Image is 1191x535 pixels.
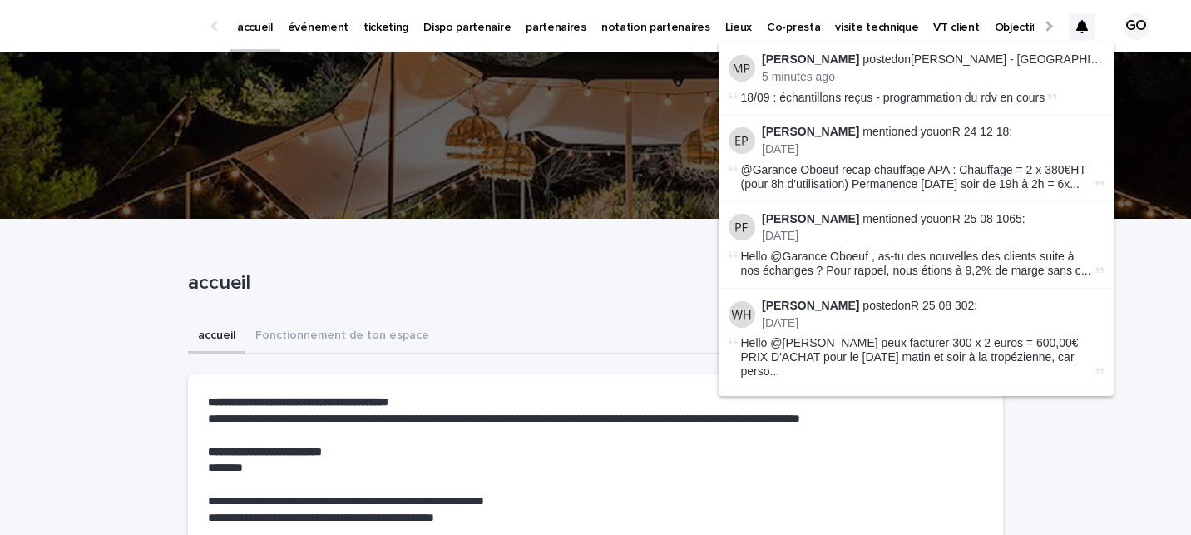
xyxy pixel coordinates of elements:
div: GO [1123,13,1149,40]
button: Fonctionnement de ton espace [245,320,439,354]
img: Maureen Pilaud [729,55,755,82]
img: William Hearsey [729,301,755,328]
button: accueil [188,320,245,354]
span: Hello @Garance Oboeuf , as-tu des nouvelles des clients suite à nos échanges ? Pour rappel, nous ... [741,250,1092,278]
img: Ls34BcGeRexTGTNfXpUC [33,10,195,43]
p: 5 minutes ago [762,70,1104,84]
p: posted on : [762,299,1104,313]
strong: [PERSON_NAME] [762,212,859,225]
span: Hello @[PERSON_NAME] peux facturer 300 x 2 euros = 600,00€ PRIX D'ACHAT pour le [DATE] matin et s... [741,336,1092,378]
p: mentioned you on : [762,212,1104,226]
a: R 24 12 18 [952,125,1010,138]
a: R 25 08 1065 [952,212,1022,225]
img: Estelle Prochasson [729,127,755,154]
p: [DATE] [762,316,1104,330]
span: @Garance Oboeuf recap chauffage APA : Chauffage = 2 x 380€HT (pour 8h d'utilisation) Permanence [... [741,163,1092,191]
p: posted on : [762,52,1104,67]
a: R 25 08 302 [911,299,974,312]
strong: [PERSON_NAME] [762,52,859,66]
p: [DATE] [762,229,1104,243]
p: [DATE] [762,142,1104,156]
p: mentioned you on : [762,125,1104,139]
p: accueil [188,271,996,295]
strong: [PERSON_NAME] [762,299,859,312]
strong: [PERSON_NAME] [762,125,859,138]
img: Pierre-Axel de Fournoux [729,214,755,240]
span: 18/09 : échantillons reçus - programmation du rdv en cours [741,91,1045,104]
